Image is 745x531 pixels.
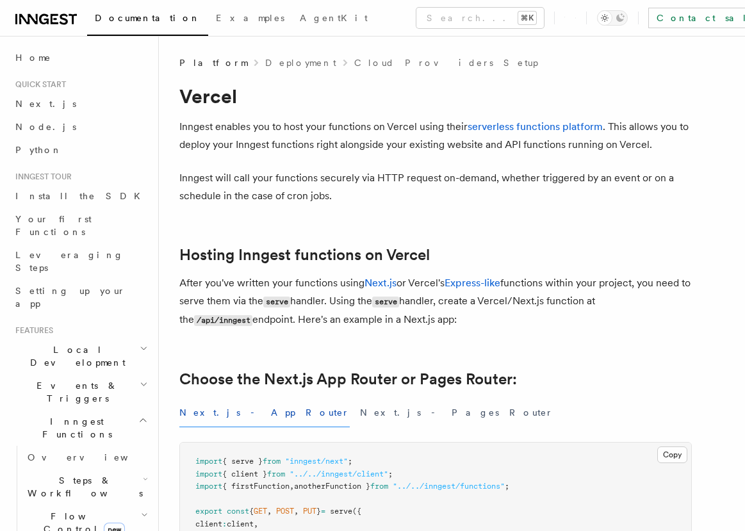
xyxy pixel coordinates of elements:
[179,246,430,264] a: Hosting Inngest functions on Vercel
[360,398,553,427] button: Next.js - Pages Router
[10,325,53,336] span: Features
[195,507,222,516] span: export
[10,138,151,161] a: Python
[254,519,258,528] span: ,
[290,482,294,491] span: ,
[316,507,321,516] span: }
[227,507,249,516] span: const
[222,519,227,528] span: :
[330,507,352,516] span: serve
[505,482,509,491] span: ;
[321,507,325,516] span: =
[179,85,692,108] h1: Vercel
[10,79,66,90] span: Quick start
[10,115,151,138] a: Node.js
[292,4,375,35] a: AgentKit
[10,208,151,243] a: Your first Functions
[300,13,368,23] span: AgentKit
[179,274,692,329] p: After you've written your functions using or Vercel's functions within your project, you need to ...
[254,507,267,516] span: GET
[28,452,160,462] span: Overview
[294,482,370,491] span: anotherFunction }
[179,169,692,205] p: Inngest will call your functions securely via HTTP request on-demand, whether triggered by an eve...
[179,398,350,427] button: Next.js - App Router
[10,415,138,441] span: Inngest Functions
[597,10,628,26] button: Toggle dark mode
[445,277,500,289] a: Express-like
[15,145,62,155] span: Python
[15,214,92,237] span: Your first Functions
[370,482,388,491] span: from
[179,370,517,388] a: Choose the Next.js App Router or Pages Router:
[10,172,72,182] span: Inngest tour
[222,470,267,478] span: { client }
[267,507,272,516] span: ,
[222,457,263,466] span: { serve }
[263,457,281,466] span: from
[87,4,208,36] a: Documentation
[10,243,151,279] a: Leveraging Steps
[10,46,151,69] a: Home
[657,446,687,463] button: Copy
[10,379,140,405] span: Events & Triggers
[10,92,151,115] a: Next.js
[194,315,252,326] code: /api/inngest
[263,297,290,307] code: serve
[15,286,126,309] span: Setting up your app
[10,343,140,369] span: Local Development
[416,8,544,28] button: Search...⌘K
[388,470,393,478] span: ;
[216,13,284,23] span: Examples
[372,297,399,307] code: serve
[10,410,151,446] button: Inngest Functions
[208,4,292,35] a: Examples
[10,374,151,410] button: Events & Triggers
[179,56,247,69] span: Platform
[10,184,151,208] a: Install the SDK
[10,338,151,374] button: Local Development
[95,13,201,23] span: Documentation
[265,56,336,69] a: Deployment
[354,56,538,69] a: Cloud Providers Setup
[364,277,397,289] a: Next.js
[22,474,143,500] span: Steps & Workflows
[22,469,151,505] button: Steps & Workflows
[276,507,294,516] span: POST
[195,457,222,466] span: import
[195,482,222,491] span: import
[348,457,352,466] span: ;
[352,507,361,516] span: ({
[468,120,603,133] a: serverless functions platform
[222,482,290,491] span: { firstFunction
[15,122,76,132] span: Node.js
[290,470,388,478] span: "../../inngest/client"
[195,470,222,478] span: import
[249,507,254,516] span: {
[267,470,285,478] span: from
[393,482,505,491] span: "../../inngest/functions"
[195,519,222,528] span: client
[15,99,76,109] span: Next.js
[15,250,124,273] span: Leveraging Steps
[294,507,299,516] span: ,
[10,279,151,315] a: Setting up your app
[227,519,254,528] span: client
[285,457,348,466] span: "inngest/next"
[15,51,51,64] span: Home
[518,12,536,24] kbd: ⌘K
[303,507,316,516] span: PUT
[179,118,692,154] p: Inngest enables you to host your functions on Vercel using their . This allows you to deploy your...
[22,446,151,469] a: Overview
[15,191,148,201] span: Install the SDK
